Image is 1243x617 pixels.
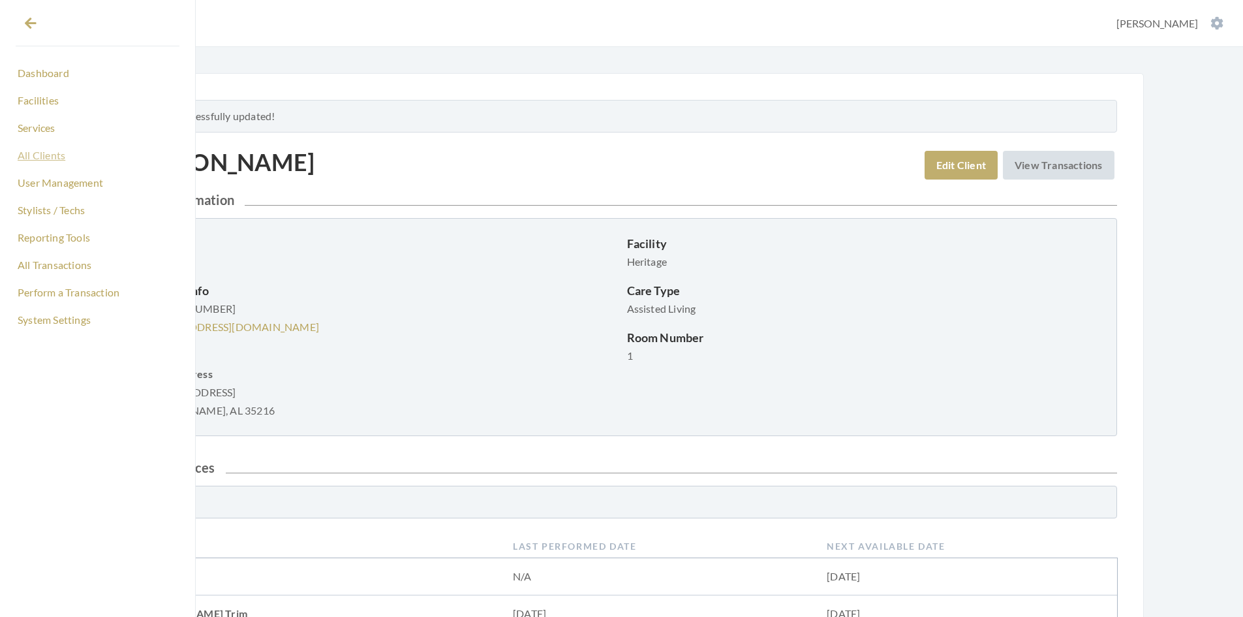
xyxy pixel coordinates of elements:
[143,347,617,365] p: Address
[1003,151,1114,180] a: View Transactions
[143,321,320,333] a: [EMAIL_ADDRESS][DOMAIN_NAME]
[143,365,617,420] p: [STREET_ADDRESS] [PERSON_NAME], AL 35216
[16,281,179,304] a: Perform a Transaction
[143,253,617,271] p: Client
[627,328,1101,347] p: Room Number
[1113,16,1227,31] button: [PERSON_NAME]
[627,300,1101,318] p: Assisted Living
[143,234,617,253] p: User Role
[143,281,617,300] p: Contact Info
[16,227,179,249] a: Reporting Tools
[500,558,814,595] td: N/A
[16,62,179,84] a: Dashboard
[16,144,179,166] a: All Clients
[127,100,1117,133] div: Client successfully updated!
[925,151,998,180] a: Edit Client
[500,534,814,558] th: Last Performed Date
[627,253,1101,271] p: Heritage
[814,558,1116,595] td: [DATE]
[16,199,179,221] a: Stylists / Techs
[16,254,179,276] a: All Transactions
[814,534,1116,558] th: Next Available Date
[627,347,1101,365] p: 1
[127,460,1117,475] h2: Client Services
[627,281,1101,300] p: Care Type
[127,558,500,595] td: ACRYLICS
[627,234,1101,253] p: Facility
[16,117,179,139] a: Services
[16,89,179,112] a: Facilities
[16,172,179,194] a: User Management
[127,534,500,558] th: Service
[127,192,1117,208] h2: Client Information
[127,148,315,176] h1: [PERSON_NAME]
[1116,17,1198,29] span: [PERSON_NAME]
[16,309,179,331] a: System Settings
